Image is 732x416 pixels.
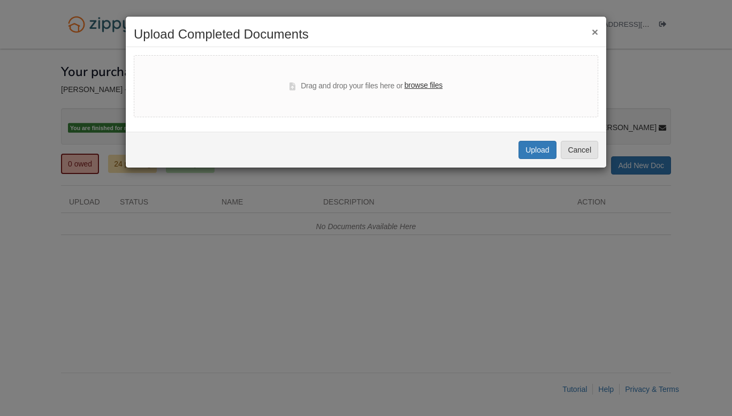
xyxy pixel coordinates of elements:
button: Cancel [561,141,598,159]
label: browse files [405,80,443,92]
button: × [592,26,598,37]
h2: Upload Completed Documents [134,27,598,41]
button: Upload [518,141,556,159]
div: Drag and drop your files here or [289,80,443,93]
